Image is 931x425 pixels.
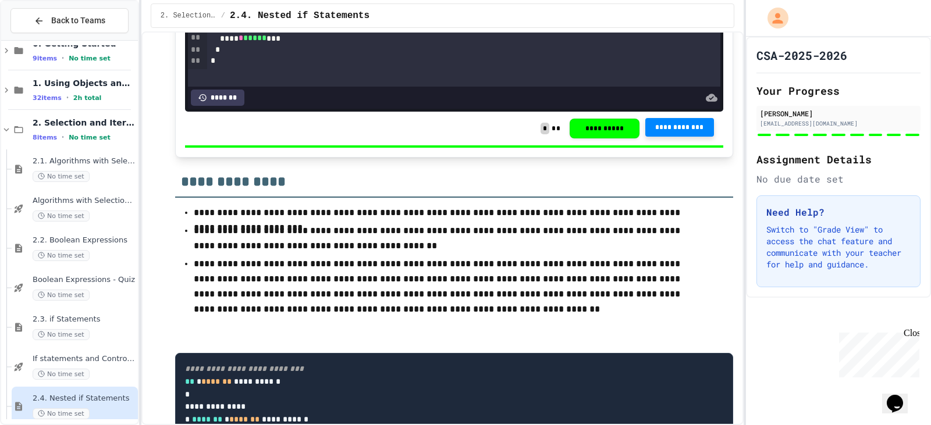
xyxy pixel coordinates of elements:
span: 2. Selection and Iteration [161,11,216,20]
span: 2.1. Algorithms with Selection and Repetition [33,156,136,166]
span: / [221,11,225,20]
span: If statements and Control Flow - Quiz [33,354,136,364]
span: Back to Teams [51,15,105,27]
h2: Assignment Details [756,151,921,167]
div: My Account [755,5,791,31]
div: No due date set [756,172,921,186]
span: No time set [33,290,90,301]
span: 2.2. Boolean Expressions [33,235,136,245]
span: No time set [33,210,90,222]
p: Switch to "Grade View" to access the chat feature and communicate with your teacher for help and ... [766,224,911,270]
span: • [66,93,69,102]
span: No time set [69,134,111,141]
span: 1. Using Objects and Methods [33,78,136,88]
div: [EMAIL_ADDRESS][DOMAIN_NAME] [760,119,917,128]
span: 8 items [33,134,57,141]
h3: Need Help? [766,205,911,219]
div: Chat with us now!Close [5,5,80,74]
span: 2. Selection and Iteration [33,117,136,128]
span: 9 items [33,55,57,62]
span: • [62,133,64,142]
span: • [62,53,64,63]
span: No time set [69,55,111,62]
span: 2h total [73,94,102,102]
span: 32 items [33,94,62,102]
span: 2.3. if Statements [33,315,136,324]
span: No time set [33,250,90,261]
span: No time set [33,329,90,340]
span: Algorithms with Selection and Repetition - Topic 2.1 [33,196,136,206]
span: 2.4. Nested if Statements [33,394,136,403]
h2: Your Progress [756,83,921,99]
iframe: chat widget [834,328,919,377]
h1: CSA-2025-2026 [756,47,847,63]
span: 2.4. Nested if Statements [230,9,369,23]
span: No time set [33,369,90,380]
span: No time set [33,408,90,419]
iframe: chat widget [882,378,919,413]
span: Boolean Expressions - Quiz [33,275,136,285]
span: No time set [33,171,90,182]
div: [PERSON_NAME] [760,108,917,119]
